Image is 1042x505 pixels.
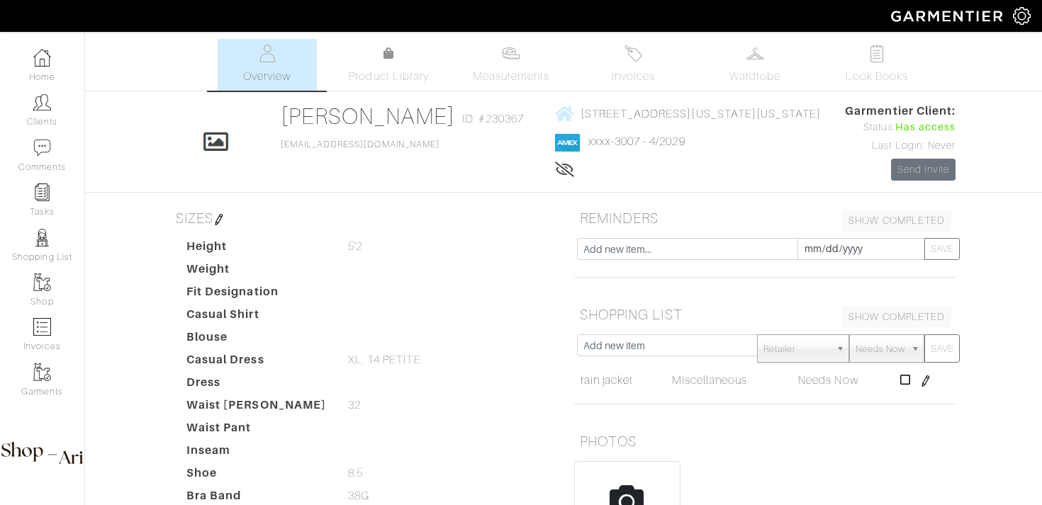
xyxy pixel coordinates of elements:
[281,140,439,149] a: [EMAIL_ADDRESS][DOMAIN_NAME]
[868,45,886,62] img: todo-9ac3debb85659649dc8f770b8b6100bb5dab4b48dedcbae339e5042a72dfd3cc.svg
[746,45,764,62] img: wardrobe-487a4870c1b7c33e795ec22d11cfc2ed9d08956e64fb3008fe2437562e282088.svg
[281,103,456,129] a: [PERSON_NAME]
[33,93,51,111] img: clients-icon-6bae9207a08558b7cb47a8932f037763ab4055f8c8b6bfacd5dc20c3e0201464.png
[213,214,225,225] img: pen-cf24a1663064a2ec1b9c1bd2387e9de7a2fa800b781884d57f21acf72779bad2.png
[574,300,957,329] h5: SHOPPING LIST
[845,120,956,135] div: Status:
[845,103,956,120] span: Garmentier Client:
[348,397,361,414] span: 32
[891,159,956,181] a: Send Invite
[846,68,909,85] span: Look Books
[176,374,337,397] dt: Dress
[33,139,51,157] img: comment-icon-a0a6a9ef722e966f86d9cbdc48e553b5cf19dbc54f86b18d962a5391bc8f6eb6.png
[856,335,905,363] span: Needs Now
[473,68,550,85] span: Measurements
[348,487,369,504] span: 38G
[348,351,421,368] span: XL, 14 PETITE
[176,442,337,465] dt: Inseam
[218,39,317,91] a: Overview
[842,306,951,328] a: SHOW COMPLETED
[348,238,362,255] span: 5'2
[588,135,685,148] a: xxxx-3007 - 4/2029
[577,334,758,356] input: Add new item
[612,68,655,85] span: Invoices
[827,39,926,91] a: Look Books
[462,110,524,127] span: ID: #230367
[176,238,337,261] dt: Height
[884,4,1013,28] img: garmentier-logo-header-white-b43fb05a5012e4ada735d5af1a66efaba907eab6374d6393d1fbf88cb4ef424d.png
[33,49,51,67] img: dashboard-icon-dbcd8f5a0b271acd01030246c82b418ddd0df26cd7fceb0bd07c9910d44c42f6.png
[555,105,822,123] a: [STREET_ADDRESS][US_STATE][US_STATE]
[924,238,960,260] button: SAVE
[555,134,580,152] img: american_express-1200034d2e149cdf2cc7894a33a747db654cf6f8355cb502592f1d228b2ac700.png
[581,107,822,120] span: [STREET_ADDRESS][US_STATE][US_STATE]
[574,427,957,455] h5: PHOTOS
[340,45,439,85] a: Product Library
[729,68,780,85] span: Wardrobe
[243,68,291,85] span: Overview
[33,183,51,201] img: reminder-icon-8004d30b9f0a5d33ae49ab947aed9ed385cf756f9e5892f1edd6e32f2345188e.png
[577,238,798,260] input: Add new item...
[502,45,520,62] img: measurements-466bbee1fd09ba9460f595b01e5d73f9e2bff037440d3c8f018324cb6cdf7a4a.svg
[845,138,956,154] div: Last Login: Never
[574,204,957,232] h5: REMINDERS
[258,45,276,62] img: basicinfo-40fd8af6dae0f16599ec9e87c0ef1c0a1fdea2edbe929e3d69a839185d80c458.svg
[705,39,805,91] a: Wardrobe
[763,335,830,363] span: Retailer
[461,39,561,91] a: Measurements
[672,374,748,387] span: Miscellaneous
[170,204,553,232] h5: SIZES
[176,397,337,419] dt: Waist [PERSON_NAME]
[176,283,337,306] dt: Fit Designation
[33,318,51,336] img: orders-icon-0abe47150d42831381b5fb84f609e132dff9fe21cb692f30cb5eec754e2cba89.png
[1013,7,1031,25] img: gear-icon-white-bd11855cb880d31180b6d7d6211b90ccbf57a29d726f0c71d8c61bd08dd39cc2.png
[176,329,337,351] dt: Blouse
[583,39,683,91] a: Invoices
[176,465,337,487] dt: Shoe
[33,273,51,291] img: garments-icon-b7da505a4dc4fd61783c78ac3ca0ef83fa9d6f193b1c9dc38574b1d14d53ca28.png
[176,419,337,442] dt: Waist Pant
[176,306,337,329] dt: Casual Shirt
[33,229,51,246] img: stylists-icon-eb353228a002819b7ec25b43dbf5f0378dd9e0616d9560372ff212230b889e62.png
[348,465,363,482] span: 8.5
[624,45,642,62] img: orders-27d20c2124de7fd6de4e0e44c1d41de31381a507db9b33961299e4e07d508b8c.svg
[349,68,429,85] span: Product Library
[924,334,960,363] button: SAVE
[176,351,337,374] dt: Casual Dress
[895,120,956,135] span: Has access
[581,372,634,389] a: rain jacket
[798,374,858,387] span: Needs Now
[842,210,951,232] a: SHOW COMPLETED
[33,363,51,381] img: garments-icon-b7da505a4dc4fd61783c78ac3ca0ef83fa9d6f193b1c9dc38574b1d14d53ca28.png
[176,261,337,283] dt: Weight
[920,375,931,387] img: pen-cf24a1663064a2ec1b9c1bd2387e9de7a2fa800b781884d57f21acf72779bad2.png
